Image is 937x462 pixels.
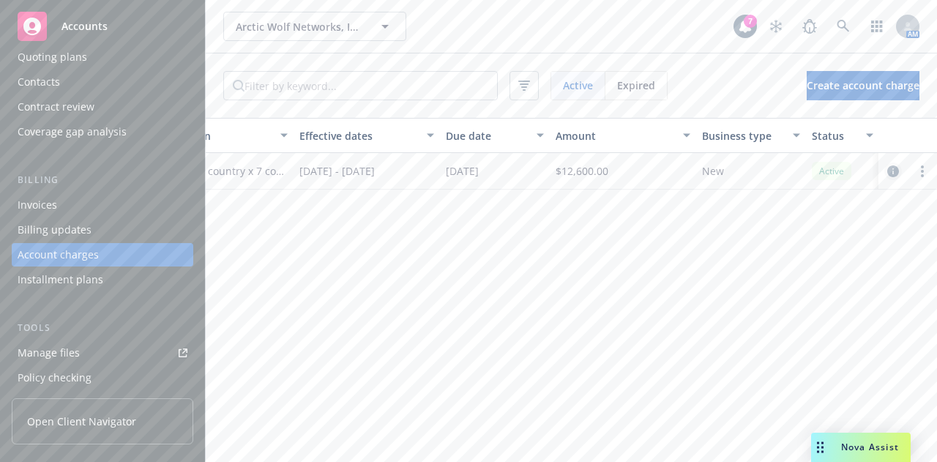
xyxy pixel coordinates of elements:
div: Manage files [18,341,80,365]
div: Due date [446,128,528,144]
button: Amount [550,118,696,153]
a: Search [829,12,858,41]
a: more [914,163,931,180]
svg: Search [233,80,244,92]
span: $1,800 per country x 7 countries = $12,600 [153,163,288,179]
div: Installment plans [18,268,103,291]
div: Tools [12,321,193,335]
span: Arctic Wolf Networks, Inc. [236,19,362,34]
span: Open Client Navigator [27,414,136,429]
div: Billing [12,173,193,187]
a: Report a Bug [795,12,824,41]
span: [DATE] - [DATE] [299,163,375,179]
span: Active [563,78,593,93]
button: Effective dates [294,118,440,153]
div: Billing updates [18,218,92,242]
span: [DATE] [446,163,479,179]
div: Description [153,128,272,144]
a: Coverage gap analysis [12,120,193,144]
a: Invoices [12,193,193,217]
div: Drag to move [811,433,829,462]
div: Account charges [18,243,99,267]
div: Contacts [18,70,60,94]
div: Business type [702,128,784,144]
a: Contract review [12,95,193,119]
a: Installment plans [12,268,193,291]
input: Filter by keyword... [244,72,497,100]
div: Active [812,162,851,180]
button: Status [806,118,879,153]
button: Due date [440,118,550,153]
a: Account charges [12,243,193,267]
span: Create account charge [807,78,919,92]
button: Business type [696,118,806,153]
button: Create account charge [807,71,919,100]
a: Manage files [12,341,193,365]
div: Status [812,128,857,144]
a: Stop snowing [761,12,791,41]
div: Contract review [18,95,94,119]
a: Accounts [12,6,193,47]
a: Quoting plans [12,45,193,69]
span: $12,600.00 [556,163,608,179]
a: Switch app [862,12,892,41]
div: Invoices [18,193,57,217]
button: Description [147,118,294,153]
div: Quoting plans [18,45,87,69]
span: New [702,163,724,179]
span: Accounts [61,21,108,32]
div: Policy checking [18,366,92,390]
a: Billing updates [12,218,193,242]
div: Coverage gap analysis [18,120,127,144]
span: Nova Assist [841,441,899,453]
span: Expired [617,78,655,93]
div: Effective dates [299,128,418,144]
button: Arctic Wolf Networks, Inc. [223,12,406,41]
a: Contacts [12,70,193,94]
div: 7 [744,15,757,28]
button: Nova Assist [811,433,911,462]
a: Policy checking [12,366,193,390]
div: Amount [556,128,674,144]
a: circleInformation [884,163,902,180]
